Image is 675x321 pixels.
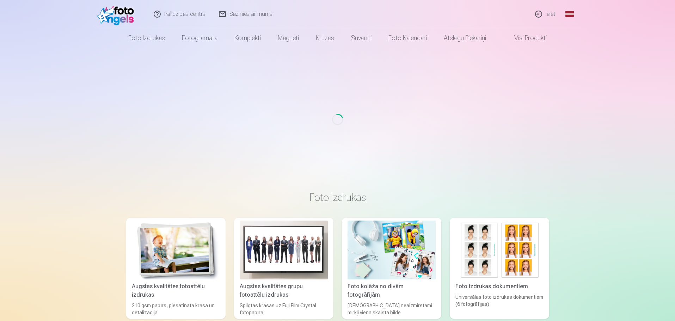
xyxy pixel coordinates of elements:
[97,3,138,25] img: /fa1
[269,28,307,48] a: Magnēti
[380,28,435,48] a: Foto kalendāri
[307,28,343,48] a: Krūzes
[132,191,544,204] h3: Foto izdrukas
[237,282,331,299] div: Augstas kvalitātes grupu fotoattēlu izdrukas
[132,221,220,279] img: Augstas kvalitātes fotoattēlu izdrukas
[450,218,549,319] a: Foto izdrukas dokumentiemFoto izdrukas dokumentiemUniversālas foto izdrukas dokumentiem (6 fotogr...
[226,28,269,48] a: Komplekti
[129,282,223,299] div: Augstas kvalitātes fotoattēlu izdrukas
[345,282,438,299] div: Foto kolāža no divām fotogrāfijām
[455,221,544,279] img: Foto izdrukas dokumentiem
[435,28,495,48] a: Atslēgu piekariņi
[234,218,333,319] a: Augstas kvalitātes grupu fotoattēlu izdrukasAugstas kvalitātes grupu fotoattēlu izdrukasSpilgtas ...
[453,294,546,316] div: Universālas foto izdrukas dokumentiem (6 fotogrāfijas)
[343,28,380,48] a: Suvenīri
[129,302,223,316] div: 210 gsm papīrs, piesātināta krāsa un detalizācija
[345,302,438,316] div: [DEMOGRAPHIC_DATA] neaizmirstami mirkļi vienā skaistā bildē
[453,282,546,291] div: Foto izdrukas dokumentiem
[126,218,226,319] a: Augstas kvalitātes fotoattēlu izdrukasAugstas kvalitātes fotoattēlu izdrukas210 gsm papīrs, piesā...
[240,221,328,279] img: Augstas kvalitātes grupu fotoattēlu izdrukas
[348,221,436,279] img: Foto kolāža no divām fotogrāfijām
[173,28,226,48] a: Fotogrāmata
[120,28,173,48] a: Foto izdrukas
[342,218,441,319] a: Foto kolāža no divām fotogrāfijāmFoto kolāža no divām fotogrāfijām[DEMOGRAPHIC_DATA] neaizmirstam...
[495,28,555,48] a: Visi produkti
[237,302,331,316] div: Spilgtas krāsas uz Fuji Film Crystal fotopapīra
